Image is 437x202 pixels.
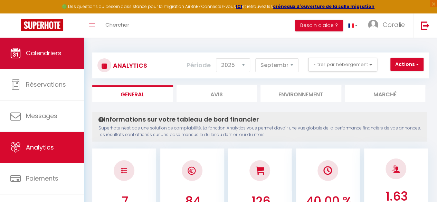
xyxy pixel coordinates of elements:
[98,116,421,123] h4: Informations sur votre tableau de bord financier
[260,85,341,102] li: Environnement
[111,58,147,73] h3: Analytics
[100,13,134,38] a: Chercher
[26,80,66,89] span: Réservations
[21,19,63,31] img: Super Booking
[98,125,421,138] p: Superhote n'est pas une solution de comptabilité. La fonction Analytics vous permet d'avoir une v...
[177,85,257,102] li: Avis
[308,58,377,71] button: Filtrer par hébergement
[390,58,424,71] button: Actions
[363,13,414,38] a: ... Coralie
[368,20,378,30] img: ...
[187,58,211,73] label: Période
[26,174,58,183] span: Paiements
[421,21,429,30] img: logout
[236,3,242,9] a: ICI
[383,20,405,29] span: Coralie
[6,3,26,23] button: Ouvrir le widget de chat LiveChat
[26,112,57,120] span: Messages
[26,143,54,152] span: Analytics
[26,49,61,57] span: Calendriers
[121,168,127,173] img: NO IMAGE
[92,85,173,102] li: General
[105,21,129,28] span: Chercher
[273,3,374,9] a: créneaux d'ouverture de la salle migration
[295,20,343,31] button: Besoin d'aide ?
[345,85,426,102] li: Marché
